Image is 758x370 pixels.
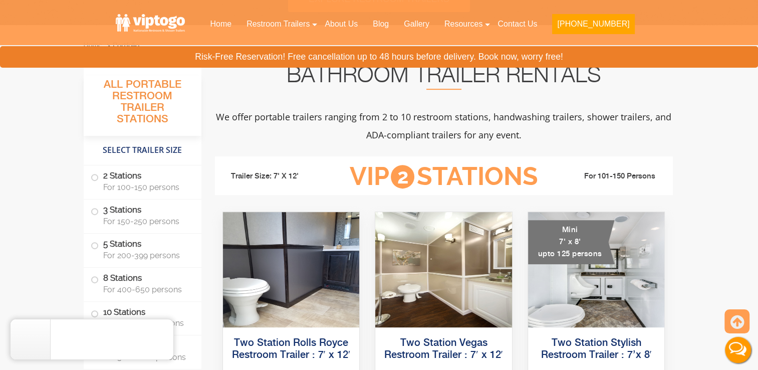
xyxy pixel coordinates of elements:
[223,212,360,327] img: Side view of two station restroom trailer with separate doors for males and females
[222,161,334,192] li: Trailer Size: 7' X 12'
[554,170,666,182] li: For 101-150 Persons
[91,302,194,333] label: 10 Stations
[384,338,503,360] a: Two Station Vegas Restroom Trailer : 7′ x 12′
[490,13,545,35] a: Contact Us
[91,200,194,231] label: 3 Stations
[91,165,194,197] label: 2 Stations
[91,234,194,265] label: 5 Stations
[528,212,665,327] img: A mini restroom trailer with two separate stations and separate doors for males and females
[437,13,490,35] a: Resources
[391,165,414,189] span: 2
[528,220,615,264] div: Mini 7' x 8' upto 125 persons
[541,338,651,360] a: Two Station Stylish Restroom Trailer : 7’x 8′
[215,108,673,144] p: We offer portable trailers ranging from 2 to 10 restroom stations, handwashing trailers, shower t...
[365,13,396,35] a: Blog
[215,66,673,90] h2: Bathroom Trailer Rentals
[91,268,194,299] label: 8 Stations
[103,285,189,294] span: For 400-650 persons
[103,251,189,260] span: For 200-399 persons
[239,13,317,35] a: Restroom Trailers
[718,330,758,370] button: Live Chat
[231,338,350,360] a: Two Station Rolls Royce Restroom Trailer : 7′ x 12′
[202,13,239,35] a: Home
[103,182,189,192] span: For 100-150 persons
[396,13,437,35] a: Gallery
[84,76,201,136] h3: All Portable Restroom Trailer Stations
[334,163,553,191] h3: VIP Stations
[84,141,201,160] h4: Select Trailer Size
[103,217,189,226] span: For 150-250 persons
[545,13,642,40] a: [PHONE_NUMBER]
[375,212,512,327] img: Side view of two station restroom trailer with separate doors for males and females
[317,13,365,35] a: About Us
[552,14,634,34] button: [PHONE_NUMBER]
